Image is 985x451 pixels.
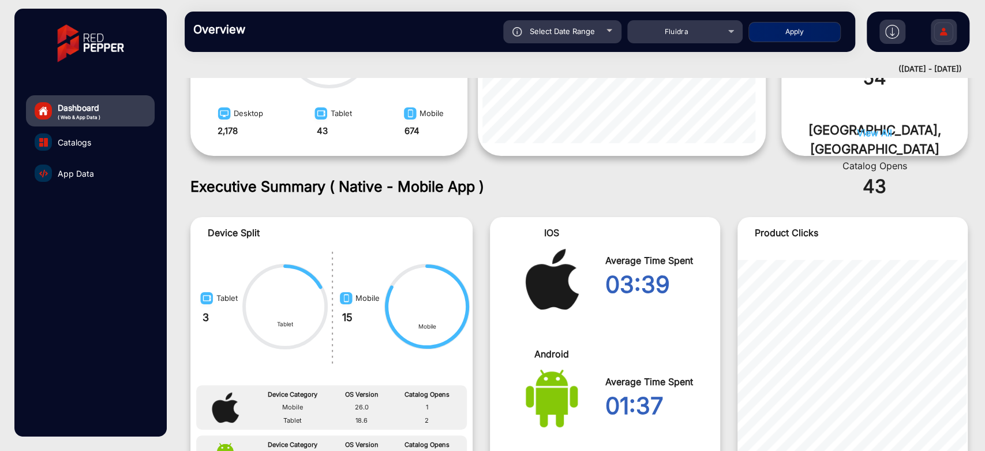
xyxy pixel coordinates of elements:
[605,389,711,423] div: 01:37
[208,226,490,240] div: Device Split
[405,125,420,136] strong: 674
[355,293,380,303] span: Mobile
[58,102,100,114] span: Dashboard
[190,178,968,195] h1: Executive Summary ( Native - Mobile App )
[38,106,48,116] img: home
[857,127,892,139] span: View All
[512,27,522,36] img: icon
[931,13,956,54] img: Sign%20Up.svg
[49,14,132,72] img: vmg-logo
[26,158,155,189] a: App Data
[218,125,238,136] strong: 2,178
[26,95,155,126] a: Dashboard( Web & App Data )
[311,106,331,125] img: image
[664,27,688,36] span: Fluidra
[530,27,595,36] span: Select Date Range
[383,322,471,331] div: Mobile
[605,267,711,302] div: 03:39
[334,401,390,414] td: 26.0
[799,64,950,92] div: 54
[26,126,155,158] a: Catalogs
[499,347,605,361] p: Android
[336,310,380,325] div: 15
[252,401,334,414] td: Mobile
[215,106,234,125] img: image
[58,167,94,180] span: App Data
[400,103,444,125] div: Mobile
[241,320,329,329] div: Tablet
[737,217,968,248] div: Product Clicks
[748,22,841,42] button: Apply
[252,388,334,401] th: Device Category
[58,136,91,148] span: Catalogs
[799,173,950,200] div: 43
[390,401,465,414] td: 1
[334,388,390,401] th: OS Version
[605,254,711,267] div: Average Time Spent
[197,310,238,325] div: 3
[193,23,355,36] h3: Overview
[317,125,328,136] strong: 43
[58,114,100,121] span: ( Web & App Data )
[216,293,238,303] span: Tablet
[390,388,465,401] th: Catalog Opens
[499,226,605,240] p: IOS
[400,106,420,125] img: image
[857,126,892,150] button: View All
[311,103,352,125] div: Tablet
[39,138,48,147] img: catalog
[334,414,390,427] td: 18.6
[885,25,899,39] img: h2download.svg
[799,159,950,173] div: Catalog Opens
[605,375,711,389] div: Average Time Spent
[390,414,465,427] td: 2
[799,121,950,159] div: [GEOGRAPHIC_DATA], [GEOGRAPHIC_DATA]
[215,103,263,125] div: Desktop
[173,64,962,75] div: ([DATE] - [DATE])
[39,169,48,178] img: catalog
[252,414,334,427] td: Tablet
